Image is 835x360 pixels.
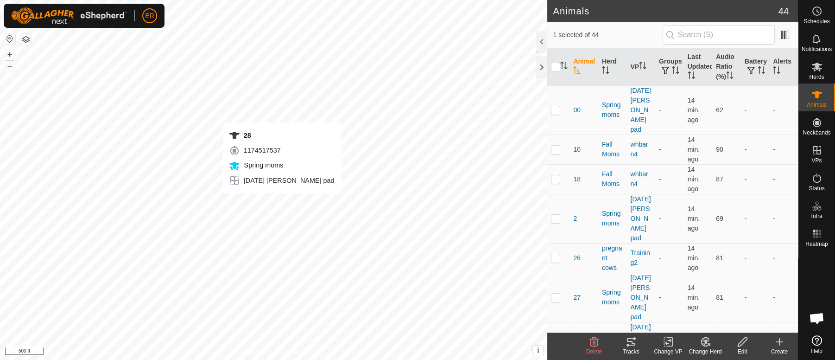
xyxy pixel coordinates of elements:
div: Create [761,347,798,356]
button: – [4,61,15,72]
p-sorticon: Activate to sort [672,68,679,75]
span: 81 [716,294,723,301]
td: - [655,85,684,135]
p-sorticon: Activate to sort [688,73,695,80]
input: Search (S) [663,25,775,45]
th: Herd [598,48,627,86]
button: + [4,49,15,60]
span: 27 [573,293,581,302]
td: - [769,273,798,322]
span: Help [811,348,822,354]
span: Delete [586,348,602,355]
span: ER [145,11,154,21]
th: Animal [569,48,598,86]
p-sorticon: Activate to sort [639,63,646,71]
img: Gallagher Logo [11,7,127,24]
td: - [769,164,798,194]
button: Map Layers [20,34,32,45]
th: VP [627,48,656,86]
span: Animals [807,102,827,108]
td: - [769,135,798,164]
div: Spring moms [602,288,623,307]
span: Neckbands [803,130,830,135]
a: [DATE] [PERSON_NAME] pad [631,87,651,133]
td: - [655,164,684,194]
span: Sep 16, 2025, 1:05 PM [688,136,700,163]
a: [DATE] [PERSON_NAME] pad [631,274,651,321]
span: Sep 16, 2025, 1:05 PM [688,244,700,271]
span: Sep 16, 2025, 1:05 PM [688,166,700,193]
td: - [741,273,770,322]
span: VPs [811,158,822,163]
th: Battery [741,48,770,86]
div: pregnant cows [602,244,623,273]
span: 18 [573,174,581,184]
span: Sep 16, 2025, 1:05 PM [688,284,700,311]
span: 90 [716,146,723,153]
span: Schedules [803,19,829,24]
span: 69 [716,215,723,222]
div: Fall Moms [602,140,623,159]
a: Help [798,332,835,358]
span: Herds [809,74,824,80]
span: Infra [811,213,822,219]
div: Open chat [803,304,831,332]
td: - [655,135,684,164]
a: whbarn4 [631,170,648,187]
div: Tracks [613,347,650,356]
td: - [741,135,770,164]
span: Notifications [802,46,832,52]
span: 26 [573,253,581,263]
td: - [655,273,684,322]
span: 87 [716,175,723,183]
td: - [655,194,684,243]
div: Edit [724,347,761,356]
div: 28 [229,130,335,141]
a: Privacy Policy [237,348,272,356]
span: 1 selected of 44 [553,30,662,40]
td: - [769,243,798,273]
a: [DATE] [PERSON_NAME] pad [631,195,651,242]
div: Change VP [650,347,687,356]
td: - [741,85,770,135]
button: Reset Map [4,33,15,45]
span: 44 [778,4,789,18]
p-sorticon: Activate to sort [560,63,568,71]
div: 1174517537 [229,145,335,156]
td: - [741,194,770,243]
p-sorticon: Activate to sort [602,68,609,75]
div: [DATE] [PERSON_NAME] pad [229,175,335,186]
h2: Animals [553,6,778,17]
p-sorticon: Activate to sort [758,68,765,75]
th: Alerts [769,48,798,86]
p-sorticon: Activate to sort [773,68,780,75]
span: 81 [716,254,723,262]
span: Status [809,186,824,191]
th: Groups [655,48,684,86]
a: Training2 [631,249,650,266]
span: 00 [573,105,581,115]
td: - [741,243,770,273]
th: Audio Ratio (%) [712,48,741,86]
p-sorticon: Activate to sort [573,68,581,75]
th: Last Updated [684,48,713,86]
span: i [537,347,539,354]
a: whbarn4 [631,141,648,158]
span: 10 [573,145,581,154]
span: Heatmap [805,241,828,247]
span: 62 [716,106,723,114]
td: - [769,85,798,135]
span: 2 [573,214,577,224]
span: Spring moms [242,161,284,169]
div: Change Herd [687,347,724,356]
p-sorticon: Activate to sort [726,73,734,80]
div: Fall Moms [602,169,623,189]
span: Sep 16, 2025, 1:05 PM [688,205,700,232]
a: Contact Us [283,348,310,356]
div: Spring moms [602,209,623,228]
td: - [741,164,770,194]
td: - [655,243,684,273]
div: Spring moms [602,100,623,120]
button: i [533,346,543,356]
td: - [769,194,798,243]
